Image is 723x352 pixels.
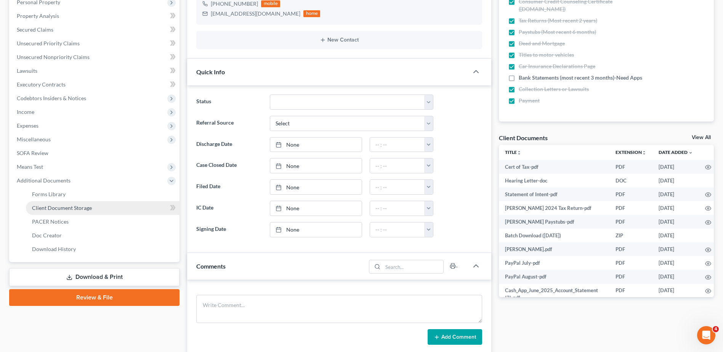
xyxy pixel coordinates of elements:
[17,163,43,170] span: Means Test
[17,13,59,19] span: Property Analysis
[17,136,51,142] span: Miscellaneous
[652,270,699,283] td: [DATE]
[652,201,699,215] td: [DATE]
[9,289,180,306] a: Review & File
[692,135,711,140] a: View All
[17,26,53,33] span: Secured Claims
[17,150,48,156] span: SOFA Review
[17,95,86,101] span: Codebtors Insiders & Notices
[17,122,38,129] span: Expenses
[202,37,476,43] button: New Contact
[26,229,180,242] a: Doc Creator
[519,17,597,24] span: Tax Returns (Most recent 2 years)
[499,284,609,305] td: Cash_App_June_2025_Account_Statement (3)-pdf
[26,242,180,256] a: Download History
[11,50,180,64] a: Unsecured Nonpriority Claims
[192,116,266,131] label: Referral Source
[652,242,699,256] td: [DATE]
[17,40,80,46] span: Unsecured Priority Claims
[17,177,71,184] span: Additional Documents
[499,134,548,142] div: Client Documents
[192,201,266,216] label: IC Date
[609,187,652,201] td: PDF
[609,270,652,283] td: PDF
[616,149,646,155] a: Extensionunfold_more
[303,10,320,17] div: home
[499,174,609,187] td: Hearing Letter-doc
[196,68,225,75] span: Quick Info
[11,146,180,160] a: SOFA Review
[519,28,596,36] span: Paystubs (Most recent 6 months)
[32,218,69,225] span: PACER Notices
[17,67,37,74] span: Lawsuits
[652,284,699,305] td: [DATE]
[370,180,425,194] input: -- : --
[11,64,180,78] a: Lawsuits
[26,215,180,229] a: PACER Notices
[519,40,565,47] span: Deed and Mortgage
[697,326,715,344] iframe: Intercom live chat
[32,246,76,252] span: Download History
[652,187,699,201] td: [DATE]
[609,242,652,256] td: PDF
[652,215,699,229] td: [DATE]
[32,205,92,211] span: Client Document Storage
[499,215,609,229] td: [PERSON_NAME] Paystubs-pdf
[370,222,425,237] input: -- : --
[370,138,425,152] input: -- : --
[26,201,180,215] a: Client Document Storage
[32,191,66,197] span: Forms Library
[505,149,521,155] a: Titleunfold_more
[428,329,482,345] button: Add Comment
[270,138,362,152] a: None
[192,179,266,195] label: Filed Date
[688,150,693,155] i: expand_more
[32,232,62,238] span: Doc Creator
[17,81,66,88] span: Executory Contracts
[499,242,609,256] td: [PERSON_NAME].pdf
[270,222,362,237] a: None
[519,51,574,59] span: Titles to motor vehicles
[499,201,609,215] td: [PERSON_NAME] 2024 Tax Return-pdf
[609,174,652,187] td: DOC
[192,94,266,110] label: Status
[192,222,266,237] label: Signing Date
[519,62,595,70] span: Car Insurance Declarations Page
[17,54,90,60] span: Unsecured Nonpriority Claims
[517,150,521,155] i: unfold_more
[211,10,300,18] div: [EMAIL_ADDRESS][DOMAIN_NAME]
[499,187,609,201] td: Statement of Intent-pdf
[261,0,280,7] div: mobile
[383,260,443,273] input: Search...
[11,37,180,50] a: Unsecured Priority Claims
[11,9,180,23] a: Property Analysis
[196,262,226,270] span: Comments
[609,160,652,174] td: PDF
[652,174,699,187] td: [DATE]
[499,229,609,242] td: Batch Download ([DATE])
[659,149,693,155] a: Date Added expand_more
[270,201,362,216] a: None
[652,160,699,174] td: [DATE]
[17,109,34,115] span: Income
[499,160,609,174] td: Cert of Tax-pdf
[519,85,589,93] span: Collection Letters or Lawsuits
[519,97,540,104] span: Payment
[609,215,652,229] td: PDF
[609,256,652,270] td: PDF
[652,229,699,242] td: [DATE]
[26,187,180,201] a: Forms Library
[609,201,652,215] td: PDF
[652,256,699,270] td: [DATE]
[609,229,652,242] td: ZIP
[499,270,609,283] td: PayPal August-pdf
[370,158,425,173] input: -- : --
[11,23,180,37] a: Secured Claims
[519,74,642,82] span: Bank Statements (most recent 3 months)-Need Apps
[270,180,362,194] a: None
[192,137,266,152] label: Discharge Date
[11,78,180,91] a: Executory Contracts
[192,158,266,173] label: Case Closed Date
[713,326,719,332] span: 4
[609,284,652,305] td: PDF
